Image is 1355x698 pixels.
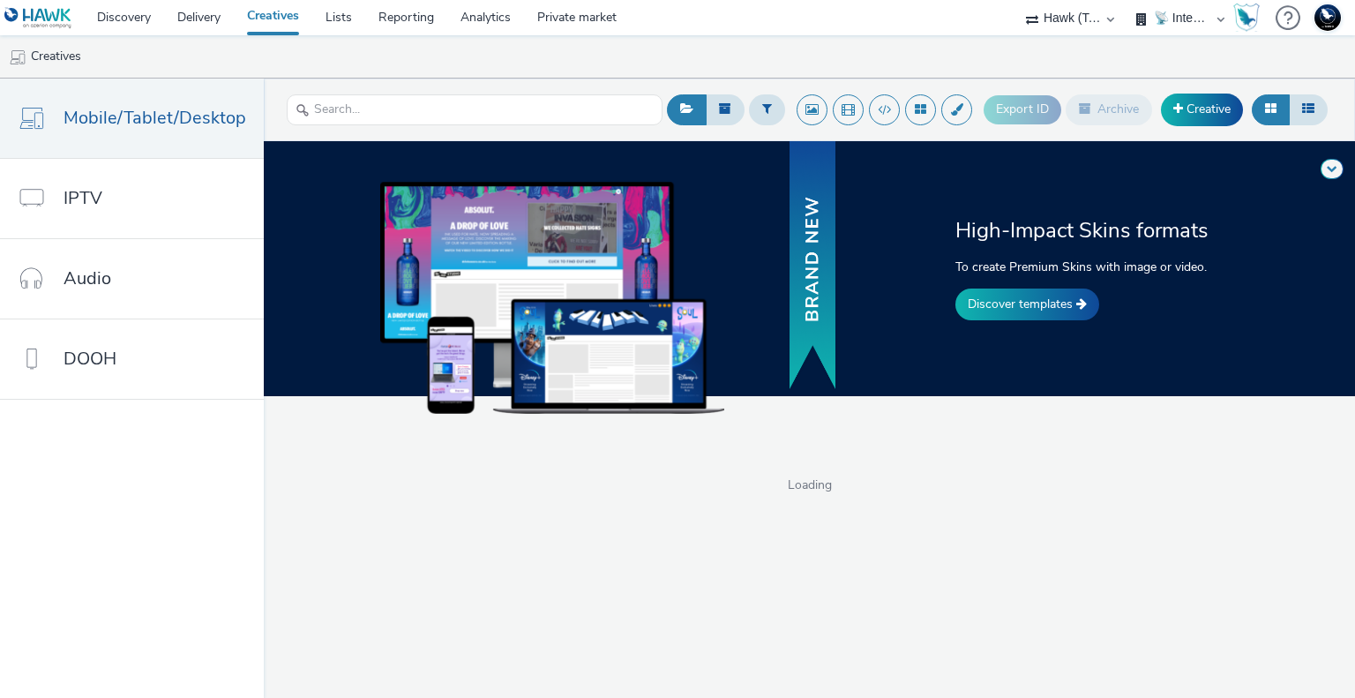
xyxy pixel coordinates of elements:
span: Mobile/Tablet/Desktop [64,105,246,131]
span: Loading [264,477,1355,494]
a: Hawk Academy [1233,4,1267,32]
a: Creative [1161,94,1243,125]
span: DOOH [64,346,116,372]
p: To create Premium Skins with image or video. [955,258,1219,276]
span: IPTV [64,185,102,211]
img: banner with new text [786,139,839,394]
button: Grid [1252,94,1290,124]
h2: High-Impact Skins formats [955,216,1219,244]
button: Table [1289,94,1328,124]
img: example of skins on dekstop, tablet and mobile devices [380,182,724,413]
img: undefined Logo [4,7,72,29]
button: Archive [1066,94,1152,124]
input: Search... [287,94,663,125]
img: Hawk Academy [1233,4,1260,32]
span: Audio [64,266,111,291]
img: mobile [9,49,26,66]
button: Export ID [984,95,1061,124]
a: Discover templates [955,289,1099,320]
img: Support Hawk [1314,4,1341,31]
